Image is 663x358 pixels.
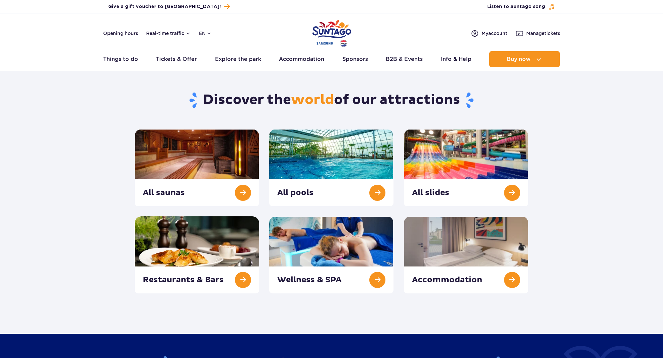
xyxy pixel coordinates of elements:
[487,3,555,10] button: Listen to Suntago song
[199,30,212,37] button: en
[471,29,507,37] a: Myaccount
[135,92,528,109] h1: Discover the of our attractions
[108,2,230,11] a: Give a gift voucher to [GEOGRAPHIC_DATA]!
[487,3,545,10] span: Listen to Suntago song
[103,30,138,37] a: Opening hours
[108,3,221,10] span: Give a gift voucher to [GEOGRAPHIC_DATA]!
[312,17,351,48] a: Park of Poland
[386,51,423,67] a: B2B & Events
[507,56,531,62] span: Buy now
[156,51,197,67] a: Tickets & Offer
[515,29,560,37] a: Managetickets
[489,51,560,67] button: Buy now
[441,51,471,67] a: Info & Help
[279,51,324,67] a: Accommodation
[342,51,368,67] a: Sponsors
[103,51,138,67] a: Things to do
[526,30,560,37] span: Manage tickets
[215,51,261,67] a: Explore the park
[482,30,507,37] span: My account
[291,92,334,108] span: world
[146,31,191,36] button: Real-time traffic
